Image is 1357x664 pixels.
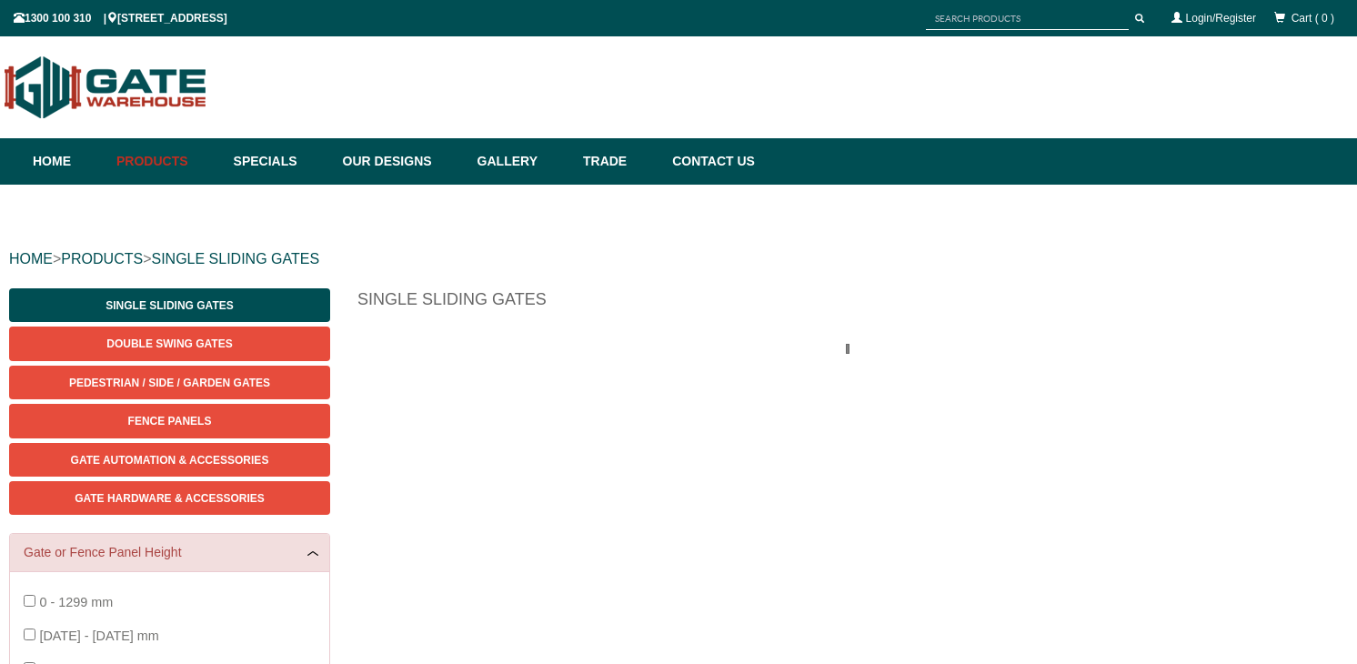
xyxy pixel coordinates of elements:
[9,443,330,477] a: Gate Automation & Accessories
[61,251,143,267] a: PRODUCTS
[9,288,330,322] a: Single Sliding Gates
[574,138,663,185] a: Trade
[225,138,334,185] a: Specials
[75,492,265,505] span: Gate Hardware & Accessories
[1186,12,1256,25] a: Login/Register
[846,344,860,354] img: please_wait.gif
[1292,12,1334,25] span: Cart ( 0 )
[663,138,755,185] a: Contact Us
[14,12,227,25] span: 1300 100 310 | [STREET_ADDRESS]
[71,454,269,467] span: Gate Automation & Accessories
[9,481,330,515] a: Gate Hardware & Accessories
[128,415,212,428] span: Fence Panels
[9,404,330,438] a: Fence Panels
[106,337,232,350] span: Double Swing Gates
[926,7,1129,30] input: SEARCH PRODUCTS
[33,138,107,185] a: Home
[357,288,1348,320] h1: Single Sliding Gates
[39,629,158,643] span: [DATE] - [DATE] mm
[69,377,270,389] span: Pedestrian / Side / Garden Gates
[39,595,113,609] span: 0 - 1299 mm
[9,366,330,399] a: Pedestrian / Side / Garden Gates
[9,327,330,360] a: Double Swing Gates
[106,299,233,312] span: Single Sliding Gates
[107,138,225,185] a: Products
[468,138,574,185] a: Gallery
[334,138,468,185] a: Our Designs
[151,251,319,267] a: SINGLE SLIDING GATES
[9,230,1348,288] div: > >
[9,251,53,267] a: HOME
[24,543,316,562] a: Gate or Fence Panel Height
